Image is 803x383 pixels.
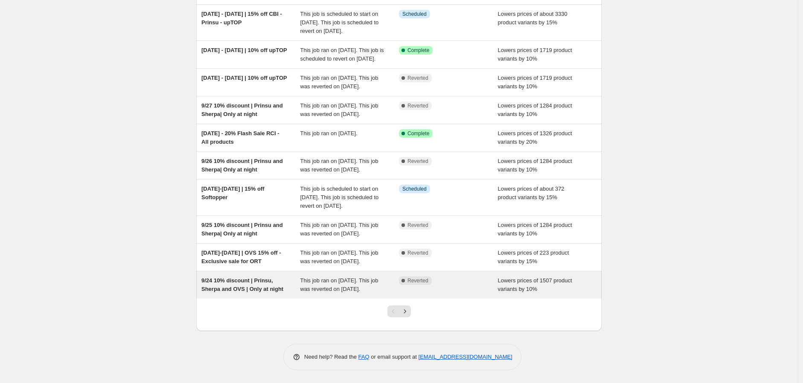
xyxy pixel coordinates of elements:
[498,158,572,173] span: Lowers prices of 1284 product variants by 10%
[498,130,572,145] span: Lowers prices of 1326 product variants by 20%
[300,75,378,90] span: This job ran on [DATE]. This job was reverted on [DATE].
[407,158,428,165] span: Reverted
[304,354,358,360] span: Need help? Read the
[201,75,287,81] span: [DATE] - [DATE] | 10% off upTOP
[498,75,572,90] span: Lowers prices of 1719 product variants by 10%
[358,354,369,360] a: FAQ
[407,130,429,137] span: Complete
[300,47,384,62] span: This job ran on [DATE]. This job is scheduled to revert on [DATE].
[407,102,428,109] span: Reverted
[407,222,428,229] span: Reverted
[201,277,283,292] span: 9/24 10% discount | Prinsu, Sherpa and OVS | Only at night
[300,11,379,34] span: This job is scheduled to start on [DATE]. This job is scheduled to revert on [DATE].
[300,186,379,209] span: This job is scheduled to start on [DATE]. This job is scheduled to revert on [DATE].
[402,11,427,17] span: Scheduled
[407,250,428,256] span: Reverted
[498,186,564,200] span: Lowers prices of about 372 product variants by 15%
[402,186,427,192] span: Scheduled
[498,250,569,264] span: Lowers prices of 223 product variants by 15%
[201,250,281,264] span: [DATE]-[DATE] | OVS 15% off - Exclusive sale for ORT
[498,222,572,237] span: Lowers prices of 1284 product variants by 10%
[300,222,378,237] span: This job ran on [DATE]. This job was reverted on [DATE].
[201,102,283,117] span: 9/27 10% discount | Prinsu and Sherpa| Only at night
[498,47,572,62] span: Lowers prices of 1719 product variants by 10%
[300,277,378,292] span: This job ran on [DATE]. This job was reverted on [DATE].
[300,130,358,136] span: This job ran on [DATE].
[369,354,419,360] span: or email support at
[201,158,283,173] span: 9/26 10% discount | Prinsu and Sherpa| Only at night
[407,47,429,54] span: Complete
[498,277,572,292] span: Lowers prices of 1507 product variants by 10%
[201,47,287,53] span: [DATE] - [DATE] | 10% off upTOP
[201,222,283,237] span: 9/25 10% discount | Prinsu and Sherpa| Only at night
[498,102,572,117] span: Lowers prices of 1284 product variants by 10%
[407,75,428,81] span: Reverted
[201,186,265,200] span: [DATE]-[DATE] | 15% off Softopper
[300,250,378,264] span: This job ran on [DATE]. This job was reverted on [DATE].
[387,305,411,317] nav: Pagination
[399,305,411,317] button: Next
[498,11,567,26] span: Lowers prices of about 3330 product variants by 15%
[407,277,428,284] span: Reverted
[201,11,282,26] span: [DATE] - [DATE] | 15% off CBI - Prinsu - upTOP
[201,130,279,145] span: [DATE] - 20% Flash Sale RCI - All products
[300,102,378,117] span: This job ran on [DATE]. This job was reverted on [DATE].
[419,354,512,360] a: [EMAIL_ADDRESS][DOMAIN_NAME]
[300,158,378,173] span: This job ran on [DATE]. This job was reverted on [DATE].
